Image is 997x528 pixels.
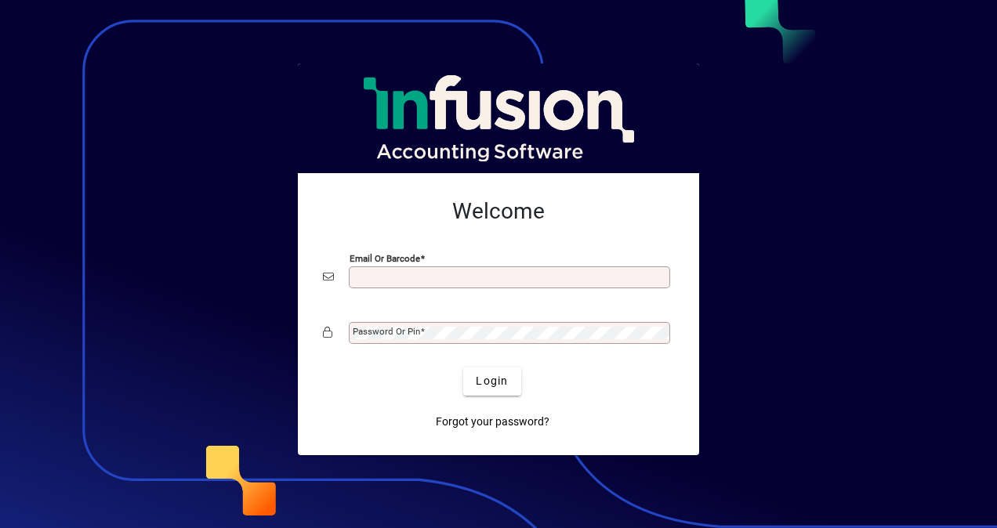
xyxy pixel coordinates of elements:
[350,252,420,263] mat-label: Email or Barcode
[436,414,549,430] span: Forgot your password?
[476,373,508,389] span: Login
[430,408,556,436] a: Forgot your password?
[463,367,520,396] button: Login
[353,326,420,337] mat-label: Password or Pin
[323,198,674,225] h2: Welcome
